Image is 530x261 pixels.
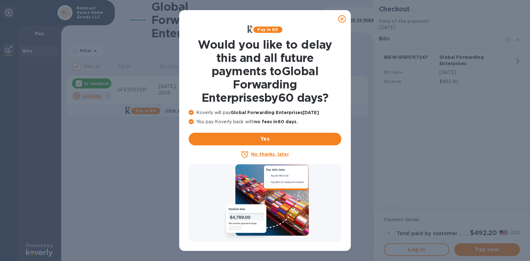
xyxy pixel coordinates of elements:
span: Yes [194,135,336,143]
p: You pay Koverly back with [189,118,341,125]
b: Global Forwarding Enterprises [DATE] [231,110,319,115]
p: Koverly will pay [189,109,341,116]
b: no fees in 60 days . [254,119,297,124]
h1: Would you like to delay this and all future payments to Global Forwarding Enterprises by 60 days ? [189,38,341,104]
u: No thanks, later [251,152,289,157]
button: Yes [189,133,341,145]
b: Pay in 60 [257,27,278,32]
